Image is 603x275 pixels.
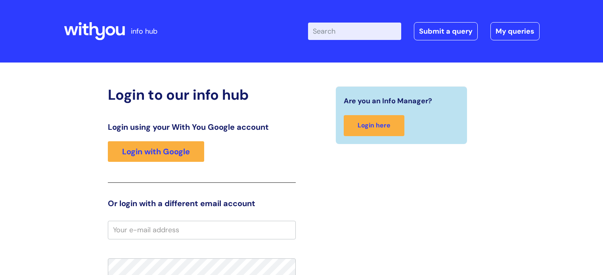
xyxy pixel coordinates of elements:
[108,221,296,239] input: Your e-mail address
[308,23,401,40] input: Search
[108,141,204,162] a: Login with Google
[490,22,540,40] a: My queries
[344,115,404,136] a: Login here
[108,122,296,132] h3: Login using your With You Google account
[414,22,478,40] a: Submit a query
[108,199,296,208] h3: Or login with a different email account
[131,25,157,38] p: info hub
[108,86,296,103] h2: Login to our info hub
[344,95,432,107] span: Are you an Info Manager?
